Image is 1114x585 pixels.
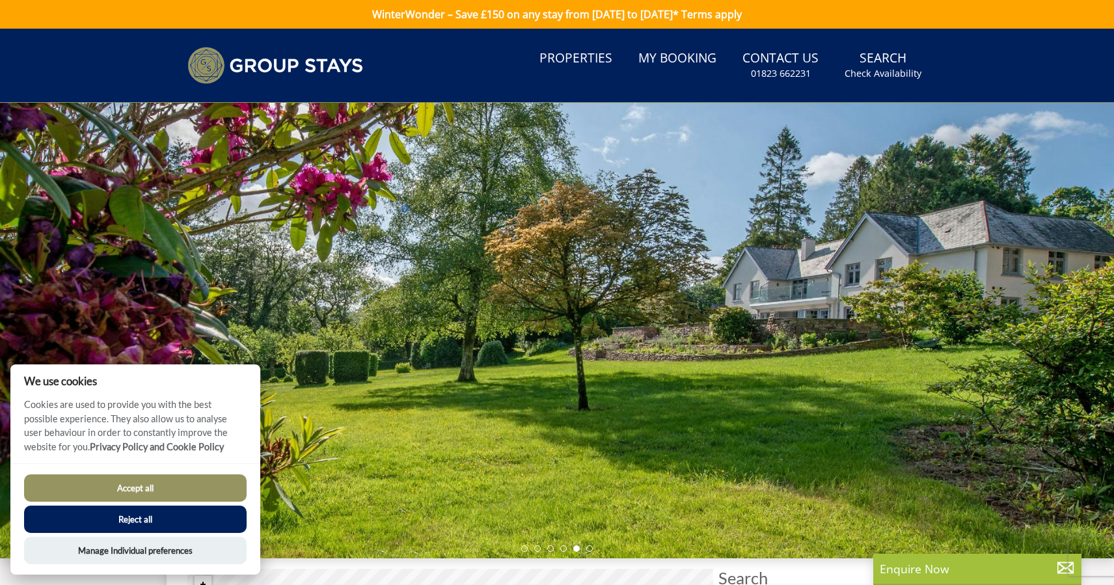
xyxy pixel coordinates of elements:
a: Privacy Policy and Cookie Policy [90,441,224,452]
p: Enquire Now [880,560,1075,577]
small: 01823 662231 [751,67,811,80]
h2: We use cookies [10,375,260,387]
img: Group Stays [187,47,363,84]
button: Reject all [24,506,247,533]
button: Manage Individual preferences [24,537,247,564]
p: Cookies are used to provide you with the best possible experience. They also allow us to analyse ... [10,398,260,463]
a: My Booking [633,44,722,74]
a: Contact Us01823 662231 [737,44,824,87]
button: Accept all [24,474,247,502]
small: Check Availability [845,67,921,80]
a: SearchCheck Availability [839,44,927,87]
a: Properties [534,44,618,74]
